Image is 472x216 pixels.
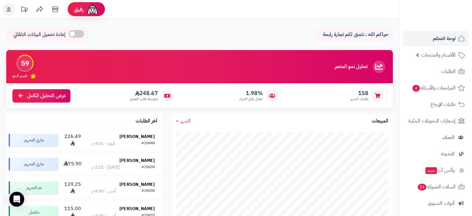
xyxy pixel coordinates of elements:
span: معدل تكرار الشراء [239,96,263,102]
a: طلبات الإرجاع [403,97,468,112]
span: تقييم النمو [12,73,27,79]
a: المراجعات والأسئلة4 [403,80,468,95]
div: #25039 [142,164,155,171]
a: لوحة التحكم [403,31,468,46]
td: 226.49 [61,128,84,152]
h3: المبيعات [372,118,388,124]
a: المدونة [403,146,468,161]
span: العملاء [443,133,455,142]
td: 139.25 [61,176,84,200]
a: الشهر [176,117,191,125]
div: اليوم - 4:01 م [92,140,115,147]
a: السلات المتروكة14 [403,179,468,194]
span: إشعارات التحويلات البنكية [408,117,456,125]
div: أمس - 8:50 م [92,188,116,194]
a: عرض التحليل الكامل [12,89,70,103]
span: 14 [418,184,426,191]
h3: آخر الطلبات [136,118,157,124]
span: رفيق [74,6,84,13]
span: متوسط طلب العميل [129,96,158,102]
div: جاري التجهيز [9,134,58,146]
strong: [PERSON_NAME] [119,157,155,164]
span: 158 [350,90,368,97]
img: ai-face.png [86,3,99,16]
span: السلات المتروكة [417,182,456,191]
h3: تحليل نمو المتجر [335,64,367,70]
span: 248.67 [129,90,158,97]
span: عرض التحليل الكامل [27,92,66,99]
span: 1.98% [239,90,263,97]
strong: [PERSON_NAME] [119,181,155,188]
a: العملاء [403,130,468,145]
span: إعادة تحميل البيانات التلقائي [13,31,65,38]
a: تحديثات المنصة [16,3,32,17]
span: الشهر [180,117,191,125]
strong: [PERSON_NAME] [119,205,155,212]
strong: [PERSON_NAME] [119,133,155,140]
span: الطلبات [441,67,456,76]
span: 4 [412,85,420,92]
span: طلبات الشهر [350,96,368,102]
span: لوحة التحكم [433,34,456,43]
span: وآتس آب [425,166,455,175]
td: 75.90 [61,153,84,176]
a: أدوات التسويق [403,196,468,211]
div: [DATE] - 2:51 م [92,164,120,171]
span: جديد [425,167,437,174]
span: طلبات الإرجاع [430,100,456,109]
span: المدونة [441,149,455,158]
span: المراجعات والأسئلة [412,84,456,92]
p: حياكم الله ، نتمنى لكم تجارة رابحة [320,31,388,38]
div: Open Intercom Messenger [9,192,24,207]
div: #25038 [142,188,155,194]
div: جاري التجهيز [9,158,58,170]
span: الأقسام والمنتجات [421,51,456,59]
div: #25040 [142,140,155,147]
span: أدوات التسويق [428,199,455,208]
a: الطلبات [403,64,468,79]
div: تم التجهيز [9,182,58,194]
a: إشعارات التحويلات البنكية [403,113,468,128]
a: وآتس آبجديد [403,163,468,178]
